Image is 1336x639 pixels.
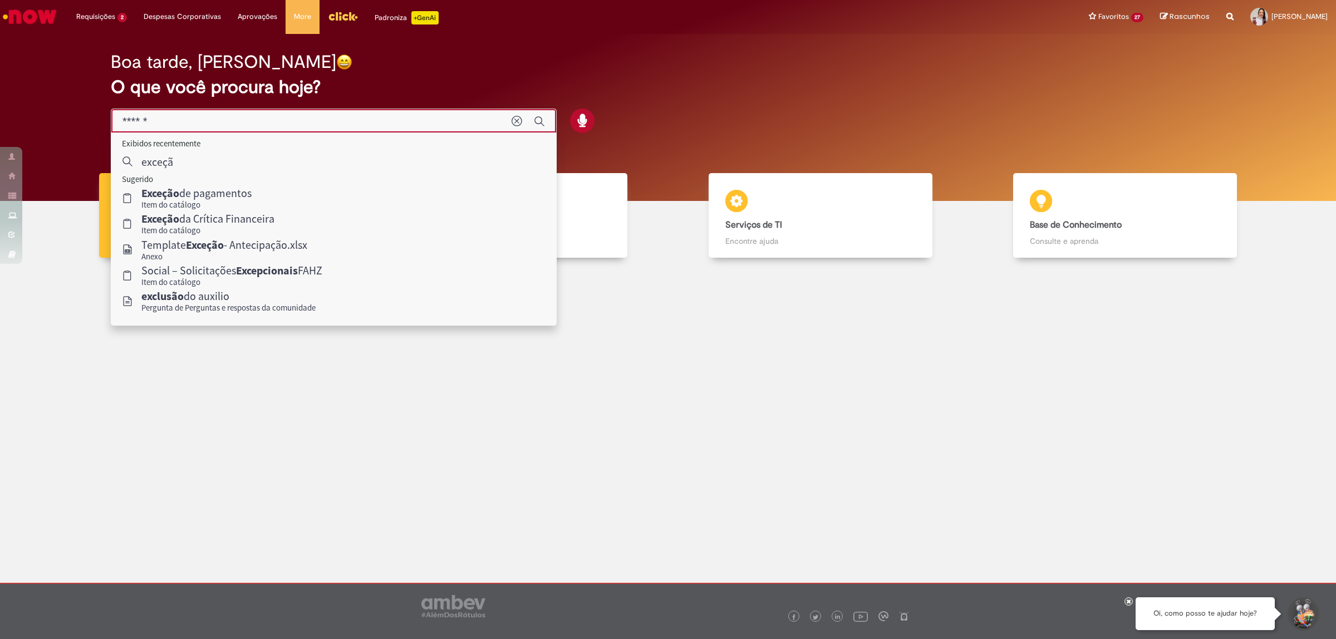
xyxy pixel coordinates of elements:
img: logo_footer_facebook.png [791,615,797,620]
span: Aprovações [238,11,277,22]
img: logo_footer_twitter.png [813,615,818,620]
b: Serviços de TI [725,219,782,230]
span: Requisições [76,11,115,22]
span: Favoritos [1098,11,1129,22]
p: Consulte e aprenda [1030,235,1220,247]
img: logo_footer_naosei.png [899,611,909,621]
img: logo_footer_workplace.png [878,611,888,621]
img: logo_footer_linkedin.png [835,614,841,621]
img: ServiceNow [1,6,58,28]
button: Iniciar Conversa de Suporte [1286,597,1319,631]
span: More [294,11,311,22]
img: happy-face.png [336,54,352,70]
img: logo_footer_youtube.png [853,609,868,623]
p: Encontre ajuda [725,235,916,247]
a: Serviços de TI Encontre ajuda [668,173,973,258]
img: logo_footer_ambev_rotulo_gray.png [421,595,485,617]
img: click_logo_yellow_360x200.png [328,8,358,24]
div: Padroniza [375,11,439,24]
span: 2 [117,13,127,22]
span: 27 [1131,13,1143,22]
b: Base de Conhecimento [1030,219,1122,230]
a: Rascunhos [1160,12,1210,22]
a: Base de Conhecimento Consulte e aprenda [973,173,1278,258]
h2: O que você procura hoje? [111,77,1225,97]
span: Despesas Corporativas [144,11,221,22]
h2: Boa tarde, [PERSON_NAME] [111,52,336,72]
p: +GenAi [411,11,439,24]
span: Rascunhos [1170,11,1210,22]
a: Tirar dúvidas Tirar dúvidas com Lupi Assist e Gen Ai [58,173,364,258]
div: Oi, como posso te ajudar hoje? [1136,597,1275,630]
span: [PERSON_NAME] [1271,12,1328,21]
